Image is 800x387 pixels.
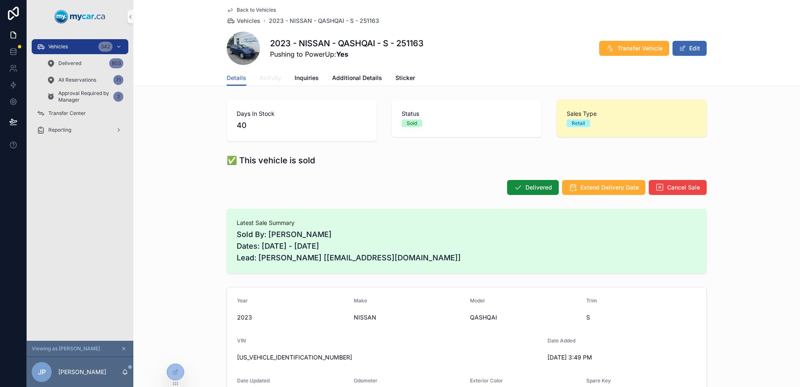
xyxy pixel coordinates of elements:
[55,10,105,23] img: App logo
[237,337,246,344] span: VIN
[586,313,696,322] span: S
[38,367,46,377] span: JP
[572,120,585,127] div: Retail
[237,377,270,384] span: Date Updated
[237,120,367,131] span: 40
[332,70,382,87] a: Additional Details
[617,44,662,52] span: Transfer Vehicle
[227,74,246,82] span: Details
[336,50,348,58] strong: Yes
[42,56,128,71] a: Delivered803
[227,155,315,166] h1: ✅ This vehicle is sold
[470,313,580,322] span: QASHQAI
[42,89,128,104] a: Approval Required by Manager2
[32,122,128,137] a: Reporting
[48,127,71,133] span: Reporting
[237,297,248,304] span: Year
[295,70,319,87] a: Inquiries
[58,60,81,67] span: Delivered
[48,110,86,117] span: Transfer Center
[237,110,367,118] span: Days In Stock
[580,183,639,192] span: Extend Delivery Date
[562,180,645,195] button: Extend Delivery Date
[42,72,128,87] a: All Reservations71
[227,17,260,25] a: Vehicles
[649,180,707,195] button: Cancel Sale
[354,297,367,304] span: Make
[470,297,485,304] span: Model
[109,58,123,68] div: 803
[32,39,128,54] a: Vehicles342
[667,183,700,192] span: Cancel Sale
[237,7,276,13] span: Back to Vehicles
[402,110,532,118] span: Status
[237,229,697,264] span: Sold By: [PERSON_NAME] Dates: [DATE] - [DATE] Lead: [PERSON_NAME] [[EMAIL_ADDRESS][DOMAIN_NAME]]
[58,77,96,83] span: All Reservations
[113,92,123,102] div: 2
[507,180,559,195] button: Delivered
[227,7,276,13] a: Back to Vehicles
[269,17,379,25] a: 2023 - NISSAN - QASHQAI - S - 251163
[270,49,424,59] span: Pushing to PowerUp:
[547,353,657,362] span: [DATE] 3:49 PM
[354,313,464,322] span: NISSAN
[237,219,697,227] span: Latest Sale Summary
[395,74,415,82] span: Sticker
[407,120,417,127] div: Sold
[395,70,415,87] a: Sticker
[295,74,319,82] span: Inquiries
[547,337,575,344] span: Date Added
[270,37,424,49] h1: 2023 - NISSAN - QASHQAI - S - 251163
[260,74,281,82] span: Activity
[237,353,541,362] span: [US_VEHICLE_IDENTIFICATION_NUMBER]
[227,70,246,86] a: Details
[525,183,552,192] span: Delivered
[32,106,128,121] a: Transfer Center
[58,368,106,376] p: [PERSON_NAME]
[586,297,597,304] span: Trim
[113,75,123,85] div: 71
[354,377,377,384] span: Odometer
[672,41,707,56] button: Edit
[237,313,347,322] span: 2023
[58,90,110,103] span: Approval Required by Manager
[32,345,100,352] span: Viewing as [PERSON_NAME]
[586,377,611,384] span: Spare Key
[237,17,260,25] span: Vehicles
[599,41,669,56] button: Transfer Vehicle
[27,33,133,148] div: scrollable content
[567,110,697,118] span: Sales Type
[332,74,382,82] span: Additional Details
[98,42,112,52] div: 342
[260,70,281,87] a: Activity
[470,377,503,384] span: Exterior Color
[48,43,68,50] span: Vehicles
